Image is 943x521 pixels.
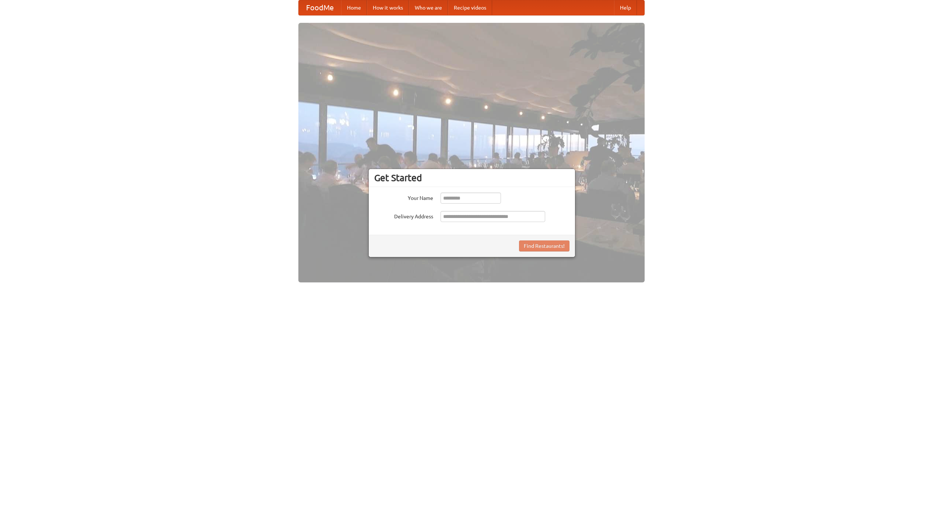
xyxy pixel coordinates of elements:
a: Home [341,0,367,15]
label: Delivery Address [374,211,433,220]
label: Your Name [374,193,433,202]
a: Help [614,0,637,15]
a: Recipe videos [448,0,492,15]
h3: Get Started [374,172,569,183]
button: Find Restaurants! [519,240,569,251]
a: How it works [367,0,409,15]
a: FoodMe [299,0,341,15]
a: Who we are [409,0,448,15]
